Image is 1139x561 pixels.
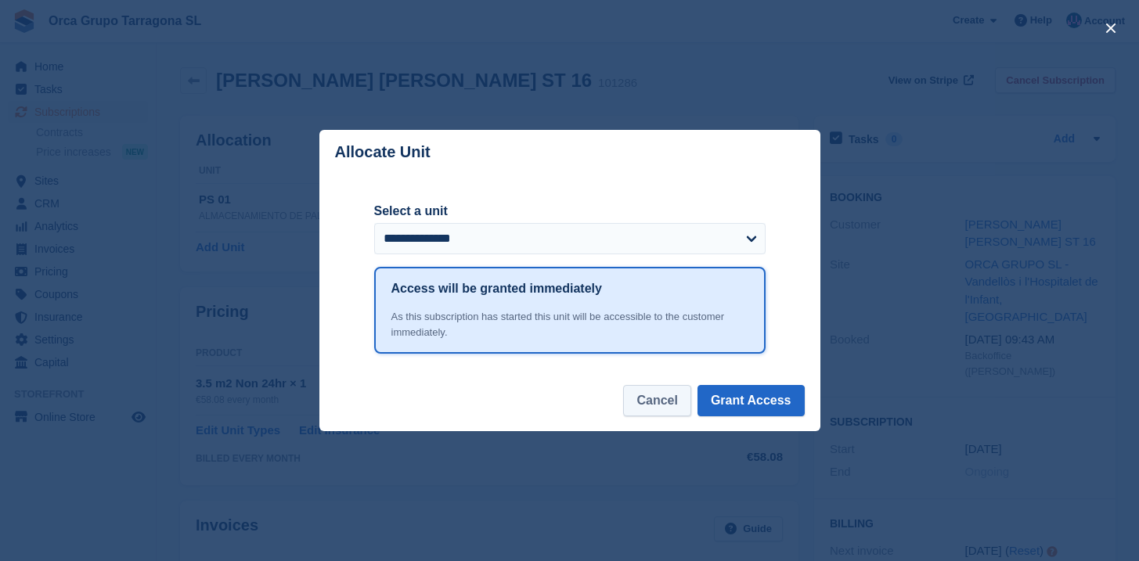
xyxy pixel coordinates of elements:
label: Select a unit [374,202,766,221]
button: close [1098,16,1123,41]
button: Grant Access [697,385,805,416]
div: As this subscription has started this unit will be accessible to the customer immediately. [391,309,748,340]
button: Cancel [623,385,690,416]
h1: Access will be granted immediately [391,279,602,298]
p: Allocate Unit [335,143,431,161]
